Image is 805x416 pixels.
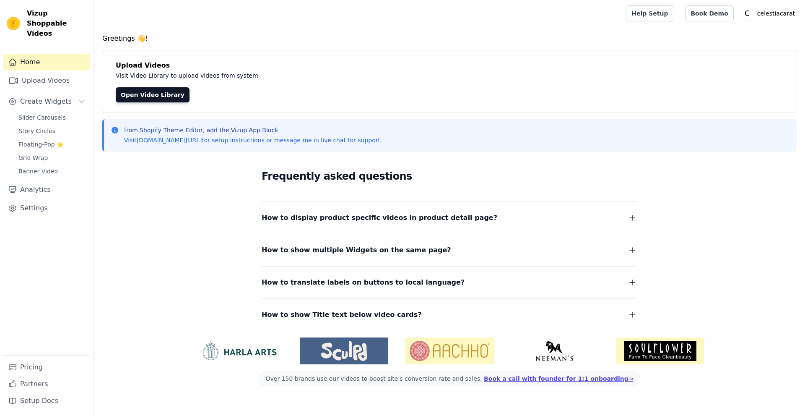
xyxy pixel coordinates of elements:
img: Sculpd US [300,341,388,361]
span: Grid Wrap [18,154,48,162]
a: Partners [3,376,90,392]
img: Aachho [405,338,493,364]
a: Pricing [3,359,90,376]
a: Floating-Pop ⭐ [13,139,90,150]
span: How to show multiple Widgets on the same page? [262,244,451,256]
span: Floating-Pop ⭐ [18,140,64,149]
button: How to display product specific videos in product detail page? [262,212,637,224]
span: Slider Carousels [18,113,66,122]
p: Visit for setup instructions or message me in live chat for support. [124,136,382,144]
img: Neeman's [511,341,599,361]
img: Soulflower [616,338,704,364]
a: Home [3,54,90,71]
span: How to show Title text below video cards? [262,309,422,321]
span: Create Widgets [20,97,72,107]
a: Book a call with founder for 1:1 onboarding [484,375,633,382]
a: Book Demo [685,5,733,21]
a: Help Setup [626,5,673,21]
a: Grid Wrap [13,152,90,164]
h4: Greetings 👋! [102,34,797,44]
span: How to translate labels on buttons to local language? [262,277,465,288]
p: from Shopify Theme Editor, add the Vizup App Block [124,126,382,134]
a: Open Video Library [116,87,190,102]
a: Slider Carousels [13,112,90,123]
img: Vizup [7,17,20,30]
a: Analytics [3,181,90,198]
a: Settings [3,200,90,217]
button: Create Widgets [3,93,90,110]
button: C celestiacarat [740,6,798,21]
button: How to translate labels on buttons to local language? [262,277,637,288]
span: Story Circles [18,127,55,135]
a: Setup Docs [3,392,90,409]
a: [DOMAIN_NAME][URL] [137,137,202,144]
img: HarlaArts [195,341,283,361]
p: celestiacarat [754,6,798,21]
a: Banner Video [13,165,90,177]
h2: Frequently asked questions [262,168,637,185]
h4: Upload Videos [116,60,783,71]
text: C [745,9,750,18]
span: Banner Video [18,167,58,175]
span: Vizup Shoppable Videos [27,8,87,39]
a: Upload Videos [3,72,90,89]
a: Story Circles [13,125,90,137]
button: How to show Title text below video cards? [262,309,637,321]
span: How to display product specific videos in product detail page? [262,212,497,224]
p: Visit Video Library to upload videos from system [116,71,491,81]
button: How to show multiple Widgets on the same page? [262,244,637,256]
